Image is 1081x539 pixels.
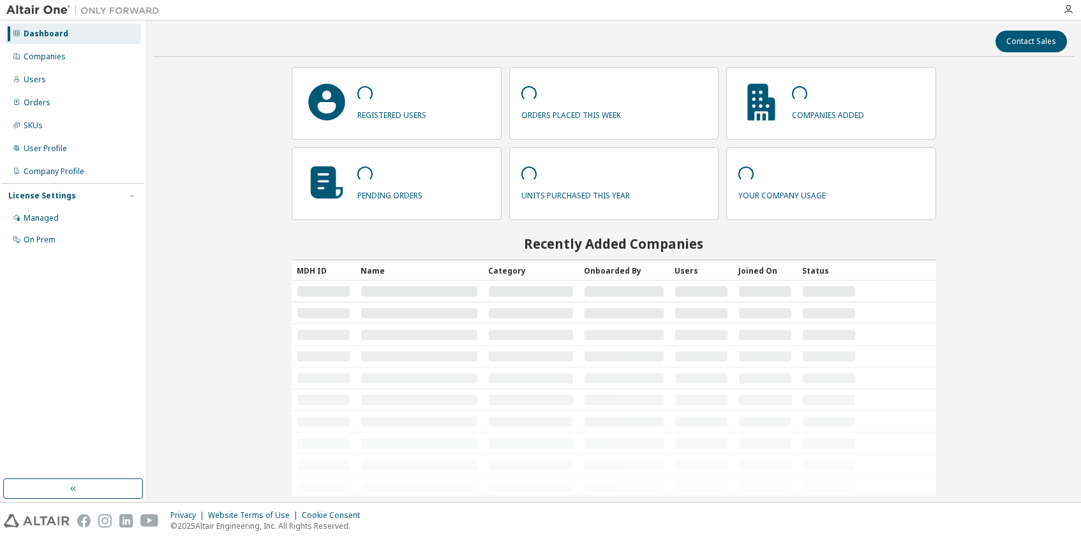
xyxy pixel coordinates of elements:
p: companies added [792,106,864,121]
div: License Settings [8,191,76,201]
div: Company Profile [24,166,84,177]
div: Status [802,260,856,281]
img: youtube.svg [140,514,159,528]
div: Website Terms of Use [208,510,302,521]
div: Cookie Consent [302,510,368,521]
div: Managed [24,213,59,223]
p: © 2025 Altair Engineering, Inc. All Rights Reserved. [170,521,368,531]
div: MDH ID [297,260,350,281]
div: Category [488,260,574,281]
div: On Prem [24,235,56,245]
button: Contact Sales [995,31,1067,52]
p: pending orders [357,186,422,201]
div: Privacy [170,510,208,521]
div: Name [361,260,478,281]
div: User Profile [24,144,67,154]
img: facebook.svg [77,514,91,528]
p: orders placed this week [521,106,621,121]
img: altair_logo.svg [4,514,70,528]
div: Dashboard [24,29,68,39]
img: instagram.svg [98,514,112,528]
div: Orders [24,98,50,108]
img: linkedin.svg [119,514,133,528]
div: SKUs [24,121,43,131]
div: Onboarded By [584,260,664,281]
p: registered users [357,106,426,121]
div: Users [675,260,728,281]
div: Users [24,75,46,85]
div: Companies [24,52,66,62]
h2: Recently Added Companies [292,235,937,252]
p: your company usage [738,186,826,201]
p: units purchased this year [521,186,630,201]
div: Joined On [738,260,792,281]
img: Altair One [6,4,166,17]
